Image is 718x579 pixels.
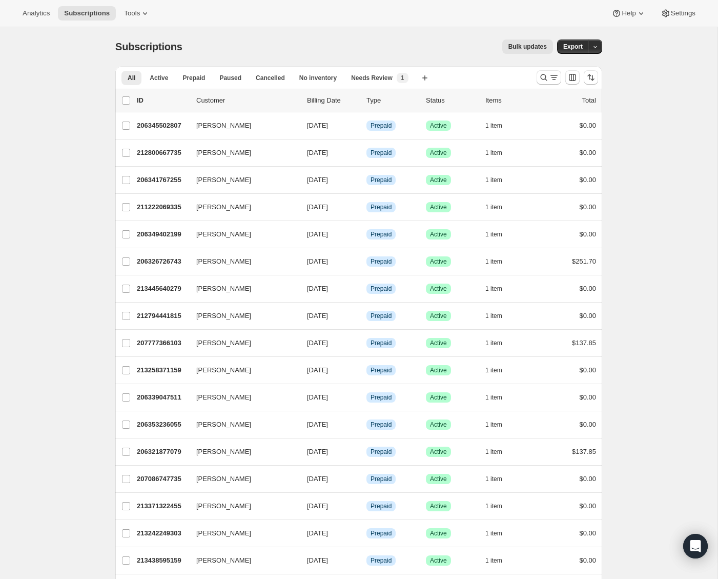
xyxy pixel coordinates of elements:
[150,74,168,82] span: Active
[579,529,596,537] span: $0.00
[485,390,514,405] button: 1 item
[137,284,188,294] p: 213445640279
[430,176,447,184] span: Active
[115,41,182,52] span: Subscriptions
[190,498,293,514] button: [PERSON_NAME]
[137,420,188,430] p: 206353236055
[430,122,447,130] span: Active
[417,71,433,85] button: Create new view
[579,149,596,156] span: $0.00
[485,118,514,133] button: 1 item
[196,555,251,566] span: [PERSON_NAME]
[485,393,502,402] span: 1 item
[485,149,502,157] span: 1 item
[137,336,596,350] div: 207777366103[PERSON_NAME][DATE]InfoPrepaidSuccessActive1 item$137.85
[430,448,447,456] span: Active
[582,95,596,106] p: Total
[137,148,188,158] p: 212800667735
[307,475,328,483] span: [DATE]
[485,146,514,160] button: 1 item
[371,529,392,537] span: Prepaid
[485,363,514,377] button: 1 item
[137,472,596,486] div: 207086747735[PERSON_NAME][DATE]InfoPrepaidSuccessActive1 item$0.00
[430,393,447,402] span: Active
[190,416,293,433] button: [PERSON_NAME]
[137,282,596,296] div: 213445640279[PERSON_NAME][DATE]InfoPrepaidSuccessActive1 item$0.00
[137,227,596,242] div: 206349402199[PERSON_NAME][DATE]InfoPrepaidSuccessActive1 item$0.00
[485,227,514,242] button: 1 item
[137,256,188,267] p: 206326726743
[557,39,589,54] button: Export
[430,502,447,510] span: Active
[572,448,596,455] span: $137.85
[190,471,293,487] button: [PERSON_NAME]
[137,95,188,106] p: ID
[426,95,477,106] p: Status
[190,362,293,378] button: [PERSON_NAME]
[307,95,358,106] p: Billing Date
[563,43,583,51] span: Export
[137,555,188,566] p: 213438595159
[307,339,328,347] span: [DATE]
[430,149,447,157] span: Active
[137,338,188,348] p: 207777366103
[683,534,708,558] div: Open Intercom Messenger
[137,445,596,459] div: 206321877079[PERSON_NAME][DATE]InfoPrepaidSuccessActive1 item$137.85
[579,203,596,211] span: $0.00
[502,39,553,54] button: Bulk updates
[137,447,188,457] p: 206321877079
[579,230,596,238] span: $0.00
[572,257,596,265] span: $251.70
[371,421,392,429] span: Prepaid
[307,529,328,537] span: [DATE]
[137,390,596,405] div: 206339047511[PERSON_NAME][DATE]InfoPrepaidSuccessActive1 item$0.00
[307,312,328,320] span: [DATE]
[485,95,537,106] div: Items
[579,502,596,510] span: $0.00
[190,172,293,188] button: [PERSON_NAME]
[137,202,188,212] p: 211222069335
[371,257,392,266] span: Prepaid
[196,148,251,158] span: [PERSON_NAME]
[196,311,251,321] span: [PERSON_NAME]
[485,230,502,238] span: 1 item
[485,203,502,211] span: 1 item
[485,475,502,483] span: 1 item
[307,285,328,292] span: [DATE]
[485,553,514,568] button: 1 item
[219,74,241,82] span: Paused
[190,226,293,243] button: [PERSON_NAME]
[485,282,514,296] button: 1 item
[485,556,502,565] span: 1 item
[196,420,251,430] span: [PERSON_NAME]
[307,122,328,129] span: [DATE]
[579,285,596,292] span: $0.00
[137,499,596,513] div: 213371322455[PERSON_NAME][DATE]InfoPrepaidSuccessActive1 item$0.00
[196,284,251,294] span: [PERSON_NAME]
[579,393,596,401] span: $0.00
[196,202,251,212] span: [PERSON_NAME]
[371,502,392,510] span: Prepaid
[371,149,392,157] span: Prepaid
[430,421,447,429] span: Active
[137,118,596,133] div: 206345502807[PERSON_NAME][DATE]InfoPrepaidSuccessActive1 item$0.00
[137,95,596,106] div: IDCustomerBilling DateTypeStatusItemsTotal
[137,173,596,187] div: 206341767255[PERSON_NAME][DATE]InfoPrepaidSuccessActive1 item$0.00
[485,254,514,269] button: 1 item
[371,366,392,374] span: Prepaid
[485,448,502,456] span: 1 item
[137,311,188,321] p: 212794441815
[307,393,328,401] span: [DATE]
[307,421,328,428] span: [DATE]
[430,285,447,293] span: Active
[196,528,251,538] span: [PERSON_NAME]
[256,74,285,82] span: Cancelled
[307,203,328,211] span: [DATE]
[307,257,328,265] span: [DATE]
[182,74,205,82] span: Prepaid
[485,472,514,486] button: 1 item
[485,257,502,266] span: 1 item
[299,74,337,82] span: No inventory
[307,448,328,455] span: [DATE]
[366,95,418,106] div: Type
